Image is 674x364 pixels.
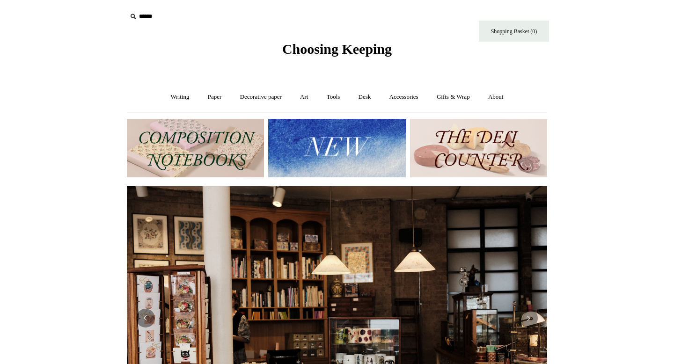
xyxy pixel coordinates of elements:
a: Desk [350,85,380,109]
button: Previous [136,309,155,328]
a: About [480,85,512,109]
a: Choosing Keeping [282,49,392,55]
a: Decorative paper [232,85,290,109]
a: Writing [162,85,198,109]
a: Gifts & Wrap [428,85,478,109]
a: Accessories [381,85,427,109]
img: New.jpg__PID:f73bdf93-380a-4a35-bcfe-7823039498e1 [268,119,405,177]
a: Tools [318,85,349,109]
img: The Deli Counter [410,119,547,177]
a: Shopping Basket (0) [479,21,549,42]
button: Next [519,309,538,328]
a: Paper [199,85,230,109]
span: Choosing Keeping [282,41,392,57]
a: Art [292,85,316,109]
img: 202302 Composition ledgers.jpg__PID:69722ee6-fa44-49dd-a067-31375e5d54ec [127,119,264,177]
